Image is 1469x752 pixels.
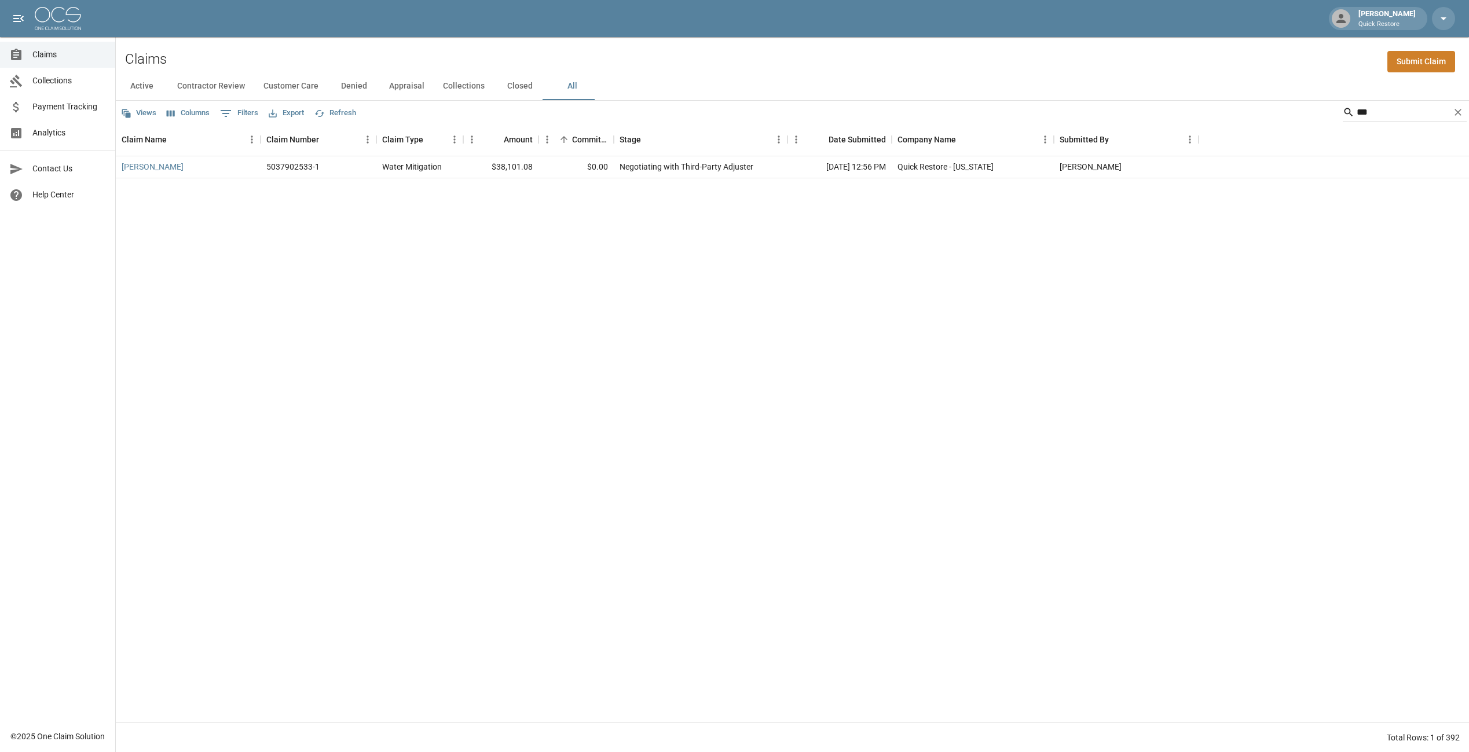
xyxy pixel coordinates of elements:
div: [PERSON_NAME] [1354,8,1420,29]
button: Sort [488,131,504,148]
div: Date Submitted [787,123,892,156]
div: © 2025 One Claim Solution [10,731,105,742]
span: Payment Tracking [32,101,106,113]
span: Help Center [32,189,106,201]
div: Submitted By [1060,123,1109,156]
div: Michelle Martinez [1060,161,1122,173]
a: [PERSON_NAME] [122,161,184,173]
button: Menu [787,131,805,148]
div: Claim Number [266,123,319,156]
button: Clear [1449,104,1467,121]
div: 5037902533-1 [266,161,320,173]
div: Stage [614,123,787,156]
button: open drawer [7,7,30,30]
button: Menu [538,131,556,148]
button: Sort [167,131,183,148]
button: Show filters [217,104,261,123]
button: Sort [556,131,572,148]
button: Menu [446,131,463,148]
div: $0.00 [538,156,614,178]
button: Sort [956,131,972,148]
div: Claim Number [261,123,376,156]
div: Claim Name [116,123,261,156]
p: Quick Restore [1358,20,1416,30]
div: Date Submitted [829,123,886,156]
div: Claim Type [382,123,423,156]
img: ocs-logo-white-transparent.png [35,7,81,30]
div: Committed Amount [538,123,614,156]
div: Submitted By [1054,123,1199,156]
button: Refresh [312,104,359,122]
button: Active [116,72,168,100]
div: Total Rows: 1 of 392 [1387,732,1460,743]
button: Sort [319,131,335,148]
div: Water Mitigation [382,161,442,173]
button: Sort [423,131,439,148]
div: Stage [620,123,641,156]
div: Company Name [892,123,1054,156]
div: Claim Name [122,123,167,156]
div: [DATE] 12:56 PM [787,156,892,178]
div: Negotiating with Third-Party Adjuster [620,161,753,173]
div: Quick Restore - Colorado [897,161,994,173]
button: Select columns [164,104,213,122]
div: dynamic tabs [116,72,1469,100]
button: Collections [434,72,494,100]
span: Claims [32,49,106,61]
div: Amount [504,123,533,156]
div: Claim Type [376,123,463,156]
h2: Claims [125,51,167,68]
div: Company Name [897,123,956,156]
button: Views [118,104,159,122]
button: Customer Care [254,72,328,100]
button: All [546,72,598,100]
button: Menu [359,131,376,148]
button: Denied [328,72,380,100]
button: Appraisal [380,72,434,100]
div: Amount [463,123,538,156]
div: $38,101.08 [463,156,538,178]
div: Committed Amount [572,123,608,156]
button: Menu [1181,131,1199,148]
div: Search [1343,103,1467,124]
button: Menu [1036,131,1054,148]
span: Collections [32,75,106,87]
button: Sort [641,131,657,148]
button: Export [266,104,307,122]
a: Submit Claim [1387,51,1455,72]
button: Sort [812,131,829,148]
button: Sort [1109,131,1125,148]
button: Menu [243,131,261,148]
span: Contact Us [32,163,106,175]
button: Contractor Review [168,72,254,100]
button: Closed [494,72,546,100]
button: Menu [770,131,787,148]
span: Analytics [32,127,106,139]
button: Menu [463,131,481,148]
